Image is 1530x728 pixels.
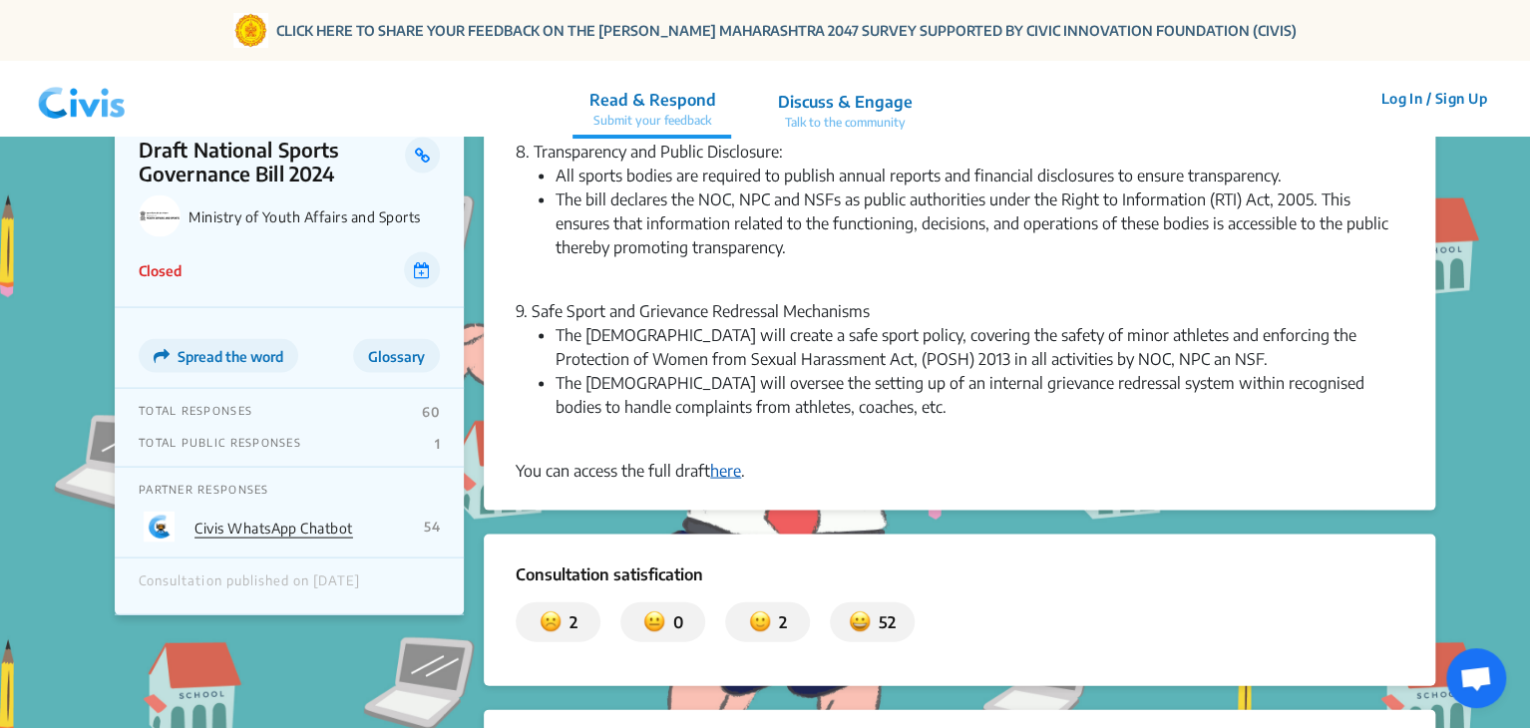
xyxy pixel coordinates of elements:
a: here [710,460,741,480]
p: Ministry of Youth Affairs and Sports [189,207,440,224]
li: All sports bodies are required to publish annual reports and financial disclosures to ensure tran... [556,163,1403,186]
p: TOTAL RESPONSES [139,403,252,419]
button: Log In / Sign Up [1367,83,1500,114]
p: Read & Respond [588,88,715,112]
div: You can access the full draft . [516,458,1403,482]
p: 0 [665,609,683,633]
p: Closed [139,259,182,280]
p: 1 [435,435,440,451]
p: 2 [771,609,787,633]
a: Civis WhatsApp Chatbot [194,519,353,536]
img: Partner Logo [139,511,179,542]
div: 8. Transparency and Public Disclosure: [516,115,1403,163]
img: somewhat_satisfied.svg [749,609,771,633]
img: dissatisfied.svg [540,609,562,633]
a: CLICK HERE TO SHARE YOUR FEEDBACK ON THE [PERSON_NAME] MAHARASHTRA 2047 SURVEY SUPPORTED BY CIVIC... [276,20,1297,41]
img: navlogo.png [30,69,134,129]
p: Consultation satisfication [516,561,1403,585]
img: satisfied.svg [849,609,871,633]
p: 52 [871,609,896,633]
div: Consultation published on [DATE] [139,572,360,598]
p: 60 [422,403,440,419]
p: TOTAL PUBLIC RESPONSES [139,435,301,451]
p: Talk to the community [777,114,912,132]
p: PARTNER RESPONSES [139,482,440,495]
img: somewhat_dissatisfied.svg [643,609,665,633]
div: 9. Safe Sport and Grievance Redressal Mechanisms [516,274,1403,322]
p: 54 [424,518,440,534]
img: Gom Logo [233,13,268,48]
p: Draft National Sports Governance Bill 2024 [139,137,405,184]
span: Glossary [368,347,425,364]
p: 2 [562,609,577,633]
p: Discuss & Engage [777,90,912,114]
button: Glossary [353,338,440,372]
span: Spread the word [178,347,283,364]
p: Submit your feedback [588,112,715,130]
a: Open chat [1446,648,1506,708]
li: The [DEMOGRAPHIC_DATA] will create a safe sport policy, covering the safety of minor athletes and... [556,322,1403,370]
li: The [DEMOGRAPHIC_DATA] will oversee the setting up of an internal grievance redressal system with... [556,370,1403,418]
button: Spread the word [139,338,298,372]
img: Ministry of Youth Affairs and Sports logo [139,194,181,236]
li: The bill declares the NOC, NPC and NSFs as public authorities under the Right to Information (RTI... [556,186,1403,258]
